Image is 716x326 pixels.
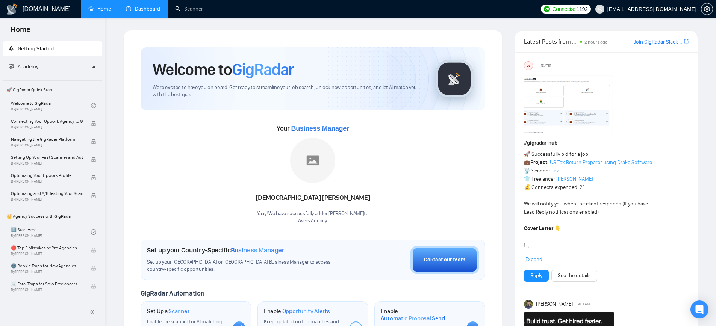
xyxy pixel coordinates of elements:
span: Automatic Proposal Send [381,315,445,322]
span: By [PERSON_NAME] [11,161,83,166]
h1: # gigradar-hub [524,139,689,147]
span: Your [277,124,349,133]
h1: Welcome to [153,59,294,80]
span: Navigating the GigRadar Platform [11,136,83,143]
span: 👑 Agency Success with GigRadar [3,209,101,224]
div: US [524,62,533,70]
span: Connects: [552,5,575,13]
div: Contact our team [424,256,465,264]
span: fund-projection-screen [9,64,14,69]
span: ☠️ Fatal Traps for Solo Freelancers [11,280,83,288]
span: double-left [89,308,97,316]
span: Expand [525,256,542,263]
span: lock [91,157,96,162]
span: lock [91,266,96,271]
span: Opportunity Alerts [282,308,330,315]
a: Join GigRadar Slack Community [634,38,683,46]
img: placeholder.png [290,138,335,183]
a: homeHome [88,6,111,12]
span: Setting Up Your First Scanner and Auto-Bidder [11,154,83,161]
span: GigRadar Automation [141,289,204,297]
span: rocket [9,46,14,51]
span: lock [91,193,96,198]
span: Business Manager [291,125,349,132]
span: 🌚 Rookie Traps for New Agencies [11,262,83,270]
span: 9:01 AM [578,301,590,308]
span: By [PERSON_NAME] [11,252,83,256]
span: Home [5,24,36,40]
span: Getting Started [18,45,54,52]
span: Optimizing Your Upwork Profile [11,172,83,179]
span: [DATE] [541,62,551,69]
span: lock [91,284,96,289]
span: Academy [9,63,38,70]
img: logo [6,3,18,15]
span: GigRadar [232,59,294,80]
span: check-circle [91,103,96,108]
a: US Tax Return Preparer using Drake Software [550,159,652,166]
a: Reply [530,272,542,280]
a: export [684,38,689,45]
li: Getting Started [3,41,102,56]
span: By [PERSON_NAME] [11,197,83,202]
strong: Project: [530,159,549,166]
img: Toby Fox-Mason [524,300,533,309]
span: By [PERSON_NAME] [11,125,83,130]
button: See the details [551,270,597,282]
h1: Enable [381,308,461,322]
span: 1192 [577,5,588,13]
a: Tax [551,168,559,174]
span: 2 hours ago [584,39,608,45]
span: setting [701,6,713,12]
span: By [PERSON_NAME] [11,143,83,148]
a: See the details [558,272,591,280]
span: lock [91,121,96,126]
p: Avers Agency . [256,217,370,225]
div: [DEMOGRAPHIC_DATA] [PERSON_NAME] [256,192,370,204]
span: We're excited to have you on board. Get ready to streamline your job search, unlock new opportuni... [153,84,424,98]
a: 1️⃣ Start HereBy[PERSON_NAME] [11,224,91,240]
a: Welcome to GigRadarBy[PERSON_NAME] [11,97,91,114]
span: By [PERSON_NAME] [11,288,83,292]
span: [PERSON_NAME] [536,300,573,308]
strong: Cover Letter 👇 [524,225,561,232]
span: export [684,38,689,44]
span: 🚀 GigRadar Quick Start [3,82,101,97]
a: searchScanner [175,6,203,12]
a: dashboardDashboard [126,6,160,12]
span: Scanner [168,308,189,315]
a: [PERSON_NAME] [556,176,593,182]
img: upwork-logo.png [544,6,550,12]
img: F09354QB7SM-image.png [524,73,614,133]
span: lock [91,175,96,180]
h1: Set Up a [147,308,189,315]
img: gigradar-logo.png [436,60,473,98]
div: Open Intercom Messenger [690,300,708,318]
button: setting [701,3,713,15]
button: Reply [524,270,549,282]
button: Contact our team [410,246,479,274]
div: Yaay! We have successfully added [PERSON_NAME] to [256,210,370,225]
span: check-circle [91,229,96,235]
span: Academy [18,63,38,70]
a: setting [701,6,713,12]
h1: Enable [264,308,330,315]
span: Business Manager [231,246,285,254]
span: By [PERSON_NAME] [11,179,83,184]
span: ❌ How to get banned on Upwork [11,298,83,306]
span: Connecting Your Upwork Agency to GigRadar [11,118,83,125]
span: ⛔ Top 3 Mistakes of Pro Agencies [11,244,83,252]
span: lock [91,248,96,253]
span: user [597,6,602,12]
h1: Set up your Country-Specific [147,246,285,254]
span: Optimizing and A/B Testing Your Scanner for Better Results [11,190,83,197]
span: By [PERSON_NAME] [11,270,83,274]
span: Latest Posts from the GigRadar Community [524,37,578,46]
span: Set up your [GEOGRAPHIC_DATA] or [GEOGRAPHIC_DATA] Business Manager to access country-specific op... [147,259,346,273]
span: lock [91,139,96,144]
